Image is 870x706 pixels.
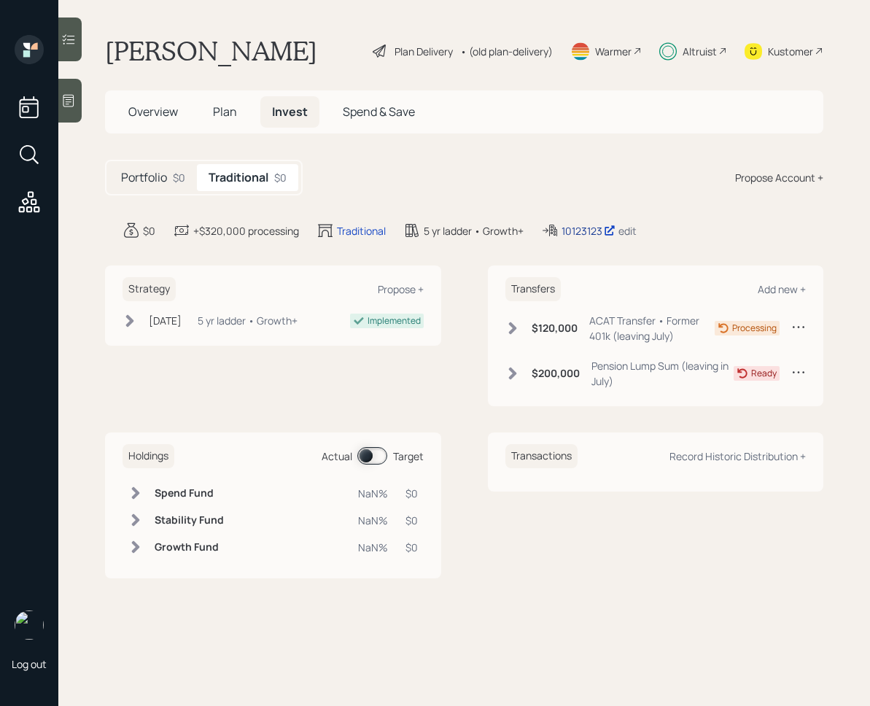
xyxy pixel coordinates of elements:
[274,170,287,185] div: $0
[149,313,182,328] div: [DATE]
[272,104,308,120] span: Invest
[393,449,424,464] div: Target
[105,35,317,67] h1: [PERSON_NAME]
[405,540,418,555] div: $0
[143,223,155,238] div: $0
[768,44,813,59] div: Kustomer
[505,277,561,301] h6: Transfers
[562,223,615,238] div: 10123123
[368,314,421,327] div: Implemented
[405,513,418,528] div: $0
[405,486,418,501] div: $0
[173,170,185,185] div: $0
[732,322,777,335] div: Processing
[155,541,224,554] h6: Growth Fund
[591,358,734,389] div: Pension Lump Sum (leaving in July)
[123,277,176,301] h6: Strategy
[213,104,237,120] span: Plan
[128,104,178,120] span: Overview
[589,313,715,344] div: ACAT Transfer • Former 401k (leaving July)
[683,44,717,59] div: Altruist
[751,367,777,380] div: Ready
[669,449,806,463] div: Record Historic Distribution +
[758,282,806,296] div: Add new +
[595,44,632,59] div: Warmer
[193,223,299,238] div: +$320,000 processing
[378,282,424,296] div: Propose +
[395,44,453,59] div: Plan Delivery
[121,171,167,185] h5: Portfolio
[155,487,224,500] h6: Spend Fund
[532,322,578,335] h6: $120,000
[505,444,578,468] h6: Transactions
[123,444,174,468] h6: Holdings
[618,224,637,238] div: edit
[15,610,44,640] img: retirable_logo.png
[358,486,388,501] div: NaN%
[322,449,352,464] div: Actual
[155,514,224,527] h6: Stability Fund
[735,170,823,185] div: Propose Account +
[12,657,47,671] div: Log out
[337,223,386,238] div: Traditional
[198,313,298,328] div: 5 yr ladder • Growth+
[343,104,415,120] span: Spend & Save
[460,44,553,59] div: • (old plan-delivery)
[209,171,268,185] h5: Traditional
[424,223,524,238] div: 5 yr ladder • Growth+
[358,540,388,555] div: NaN%
[358,513,388,528] div: NaN%
[532,368,580,380] h6: $200,000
